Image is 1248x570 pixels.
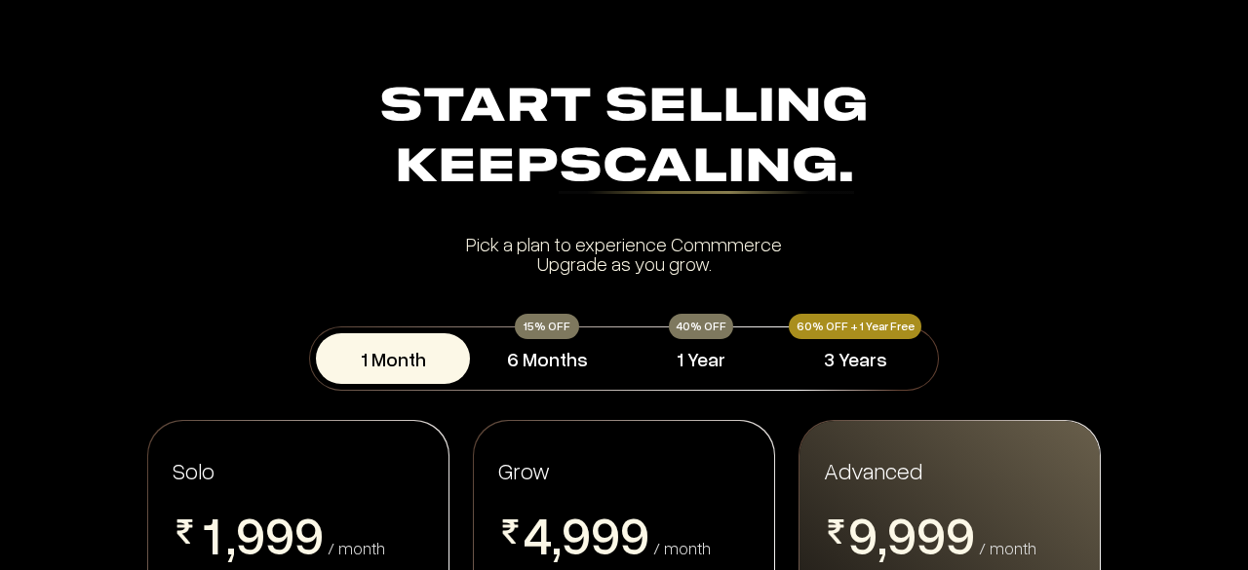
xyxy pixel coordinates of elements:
div: Pick a plan to experience Commmerce Upgrade as you grow. [80,234,1168,273]
span: Solo [173,456,214,484]
span: 9 [620,508,649,560]
div: 60% OFF + 1 Year Free [789,314,921,339]
div: / month [979,539,1036,556]
span: Advanced [824,455,922,485]
button: 3 Years [778,333,932,384]
span: , [226,508,236,566]
span: 9 [294,508,324,560]
div: / month [328,539,385,556]
div: Keep [80,138,1168,199]
img: pricing-rupee [824,519,848,544]
span: , [552,508,562,566]
img: pricing-rupee [498,519,523,544]
span: 9 [887,508,916,560]
span: Grow [498,456,550,484]
span: 9 [562,508,591,560]
span: 9 [946,508,975,560]
div: / month [653,539,711,556]
span: 9 [591,508,620,560]
div: 15% OFF [515,314,579,339]
span: 9 [236,508,265,560]
span: 4 [523,508,552,560]
span: 9 [916,508,946,560]
div: Start Selling [80,78,1168,199]
span: , [877,508,887,566]
button: 1 Month [316,333,470,384]
div: 40% OFF [669,314,733,339]
span: 9 [848,508,877,560]
span: 1 [197,508,226,560]
img: pricing-rupee [173,519,197,544]
div: Scaling. [559,145,854,194]
button: 1 Year [624,333,778,384]
button: 6 Months [470,333,624,384]
span: 9 [265,508,294,560]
